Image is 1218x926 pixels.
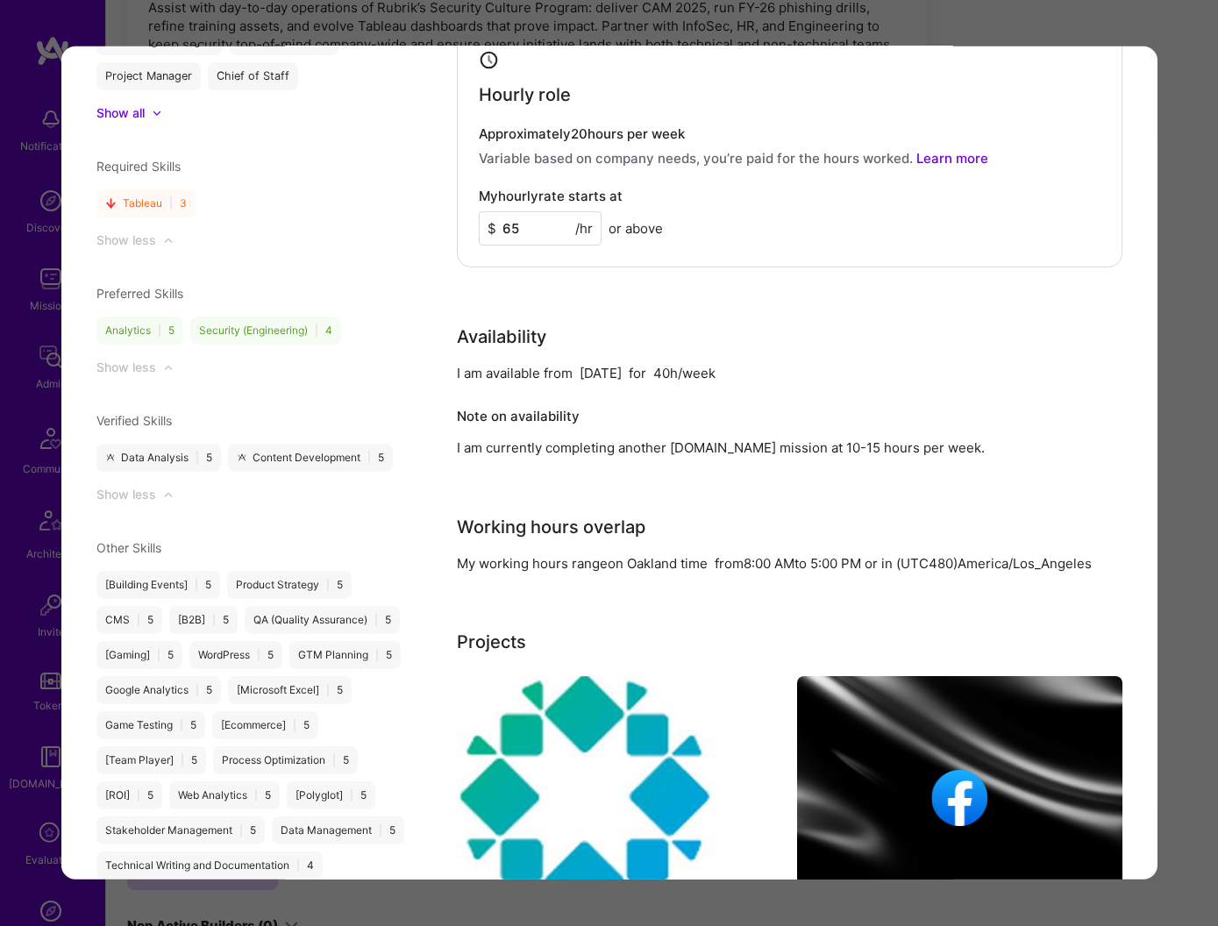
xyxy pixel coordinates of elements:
[189,317,340,345] div: Security (Engineering) 4
[457,323,546,349] div: Availability
[157,324,160,338] span: |
[931,770,987,826] img: Company logo
[271,816,403,844] div: Data Management 5
[653,363,670,381] div: 40
[96,781,161,809] div: [ROI] 5
[194,578,197,592] span: |
[136,788,139,802] span: |
[168,781,279,809] div: Web Analytics 5
[61,46,1157,880] div: modal
[96,851,322,880] div: Technical Writing and Documentation 4
[374,613,377,627] span: |
[227,676,351,704] div: [Microsoft Excel] 5
[96,606,161,634] div: CMS 5
[96,286,182,301] span: Preferred Skills
[168,196,172,210] span: |
[96,413,171,428] span: Verified Skills
[104,452,115,463] i: icon ATeamGray
[796,675,1122,920] img: cover
[479,50,499,70] i: icon Clock
[575,218,593,237] span: /hr
[227,444,392,472] div: Content Development 5
[96,486,155,503] div: Show less
[96,746,205,774] div: [Team Player] 5
[488,218,496,237] span: $
[609,218,663,237] span: or above
[292,718,296,732] span: |
[580,363,622,381] div: [DATE]
[374,648,378,662] span: |
[744,554,878,571] span: 8:00 AM to 5:00 PM or
[331,753,335,767] span: |
[226,571,351,599] div: Product Strategy 5
[288,641,400,669] div: GTM Planning 5
[253,788,257,802] span: |
[96,189,195,217] div: Tableau 3
[211,711,317,739] div: [Ecommerce] 5
[457,675,782,920] img: Security Program Manager, Security Awareness and Training
[479,148,1100,167] p: Variable based on company needs, you’re paid for the hours worked.
[96,816,264,844] div: Stakeholder Management 5
[715,554,1092,571] span: from in (UTC 480 ) America/Los_Angeles
[479,210,602,245] input: XXX
[136,613,139,627] span: |
[189,641,281,669] div: WordPress 5
[256,648,260,662] span: |
[286,781,374,809] div: [Polyglot] 5
[96,317,182,345] div: Analytics 5
[207,62,297,90] div: Chief of Staff
[457,402,580,429] div: Note on availability
[244,606,399,634] div: QA (Quality Assurance) 5
[211,613,215,627] span: |
[212,746,357,774] div: Process Optimization 5
[96,444,220,472] div: Data Analysis 5
[96,359,155,376] div: Show less
[457,363,573,381] div: I am available from
[479,83,571,104] h4: Hourly role
[349,788,353,802] span: |
[96,711,204,739] div: Game Testing 5
[168,606,237,634] div: [B2B] 5
[378,823,381,837] span: |
[457,553,708,572] div: My working hours range on Oakland time
[314,324,317,338] span: |
[239,823,242,837] span: |
[629,363,646,381] div: for
[180,753,183,767] span: |
[236,452,246,463] i: icon ATeamGray
[325,683,329,697] span: |
[96,62,200,90] div: Project Manager
[96,104,144,122] div: Show all
[96,676,220,704] div: Google Analytics 5
[195,683,198,697] span: |
[670,363,716,381] div: h/week
[916,149,988,166] a: Learn more
[156,648,160,662] span: |
[479,125,1100,141] h4: Approximately 20 hours per week
[104,198,115,209] i: icon Low
[457,438,1122,456] div: I am currently completing another [DOMAIN_NAME] mission at 10-15 hours per week.
[479,188,623,203] h4: My hourly rate starts at
[96,641,182,669] div: [Gaming] 5
[325,578,329,592] span: |
[296,858,299,873] span: |
[96,231,155,249] div: Show less
[179,718,182,732] span: |
[457,628,526,654] div: Projects
[457,513,645,539] div: Working hours overlap
[96,159,180,174] span: Required Skills
[96,540,160,555] span: Other Skills
[195,451,198,465] span: |
[96,571,219,599] div: [Building Events] 5
[367,451,370,465] span: |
